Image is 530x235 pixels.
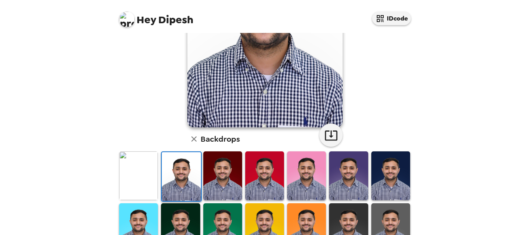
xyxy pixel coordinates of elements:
h6: Backdrops [201,133,240,145]
button: IDcode [372,12,411,25]
img: Original [119,151,158,200]
span: Dipesh [119,8,193,25]
img: profile pic [119,12,135,27]
span: Hey [137,13,156,27]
